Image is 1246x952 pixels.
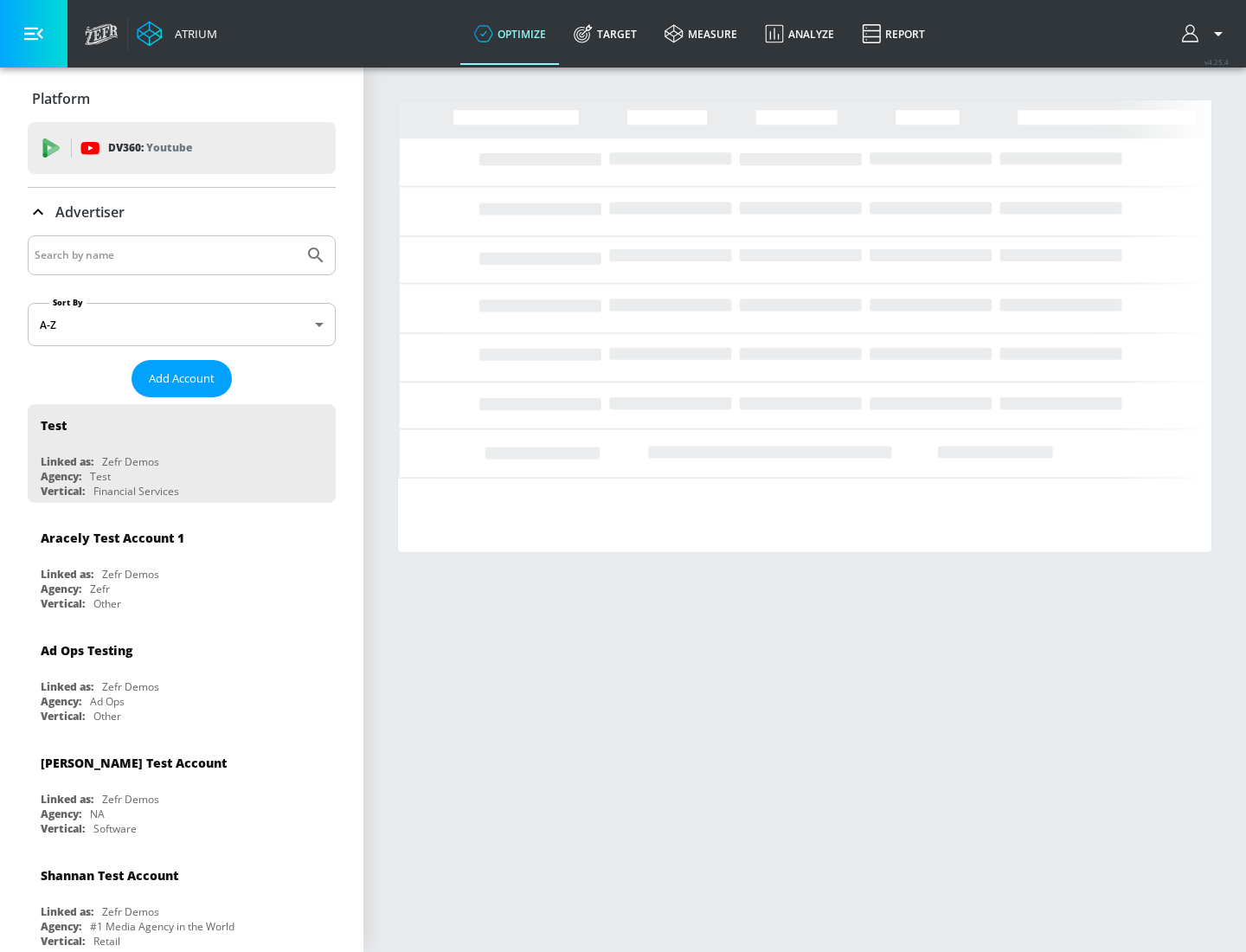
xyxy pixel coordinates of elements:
div: Shannan Test Account [41,867,178,884]
div: Agency: [41,919,81,934]
p: Platform [32,89,90,108]
div: Ad Ops TestingLinked as:Zefr DemosAgency:Ad OpsVertical:Other [28,629,336,728]
div: Other [93,709,121,724]
div: Zefr Demos [102,679,159,694]
span: v 4.25.4 [1204,57,1229,67]
label: Sort By [49,297,87,308]
div: Zefr [90,582,110,596]
div: Test [41,417,67,434]
div: DV360: Youtube [28,122,336,174]
div: Zefr Demos [102,454,159,469]
input: Search by name [35,244,297,267]
div: Vertical: [41,596,85,611]
div: [PERSON_NAME] Test AccountLinked as:Zefr DemosAgency:NAVertical:Software [28,742,336,840]
div: Ad Ops Testing [41,642,132,659]
div: A-Z [28,303,336,346]
div: Ad Ops [90,694,125,709]
div: #1 Media Agency in the World [90,919,234,934]
div: Test [90,469,111,484]
div: Zefr Demos [102,792,159,807]
p: Youtube [146,138,192,157]
a: Atrium [137,21,217,47]
div: Agency: [41,469,81,484]
div: Aracely Test Account 1Linked as:Zefr DemosAgency:ZefrVertical:Other [28,517,336,615]
a: Report [848,3,939,65]
div: Zefr Demos [102,567,159,582]
div: Agency: [41,694,81,709]
div: Other [93,596,121,611]
div: Vertical: [41,821,85,836]
div: Vertical: [41,934,85,949]
div: Agency: [41,582,81,596]
div: NA [90,807,105,821]
div: TestLinked as:Zefr DemosAgency:TestVertical:Financial Services [28,404,336,503]
div: Zefr Demos [102,904,159,919]
div: [PERSON_NAME] Test Account [41,755,227,771]
p: DV360: [108,138,192,158]
div: Vertical: [41,484,85,499]
div: Linked as: [41,904,93,919]
div: Linked as: [41,679,93,694]
a: Analyze [751,3,848,65]
div: Advertiser [28,188,336,236]
button: Add Account [132,360,232,397]
span: Add Account [149,369,215,389]
div: Aracely Test Account 1 [41,530,184,546]
p: Advertiser [55,203,125,222]
div: Linked as: [41,792,93,807]
a: Target [560,3,651,65]
div: Agency: [41,807,81,821]
div: Linked as: [41,567,93,582]
a: optimize [460,3,560,65]
div: Financial Services [93,484,179,499]
div: Vertical: [41,709,85,724]
div: Platform [28,74,336,123]
div: Atrium [168,26,217,42]
div: Retail [93,934,120,949]
a: measure [651,3,751,65]
div: Software [93,821,137,836]
div: Linked as: [41,454,93,469]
